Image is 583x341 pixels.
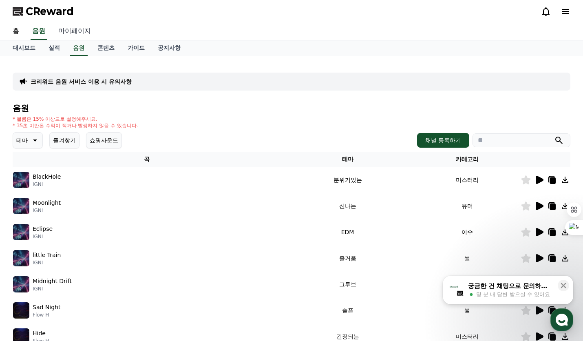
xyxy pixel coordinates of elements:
span: 설정 [126,271,136,277]
a: 음원 [70,40,88,56]
p: Flow H [33,312,60,318]
span: 대화 [75,271,84,278]
button: 채널 등록하기 [417,133,469,148]
a: CReward [13,5,74,18]
p: Hide [33,329,46,338]
p: Eclipse [33,225,53,233]
a: 콘텐츠 [91,40,121,56]
td: 미스터리 [414,271,521,297]
a: 대시보드 [6,40,42,56]
a: 설정 [105,259,157,279]
p: Midnight Drift [33,277,72,286]
img: music [13,224,29,240]
button: 테마 [13,132,43,148]
a: 마이페이지 [52,23,97,40]
p: IGNI [33,181,61,188]
p: IGNI [33,207,61,214]
td: 미스터리 [414,167,521,193]
a: 실적 [42,40,66,56]
p: * 볼륨은 15% 이상으로 설정해주세요. [13,116,138,122]
p: Sad Night [33,303,60,312]
td: 신나는 [281,193,414,219]
img: music [13,302,29,319]
img: music [13,172,29,188]
td: 유머 [414,193,521,219]
td: 썰 [414,245,521,271]
p: Moonlight [33,199,61,207]
td: 그루브 [281,271,414,297]
td: 슬픈 [281,297,414,323]
h4: 음원 [13,104,570,113]
a: 음원 [31,23,47,40]
th: 곡 [13,152,281,167]
img: music [13,198,29,214]
td: 이슈 [414,219,521,245]
a: 대화 [54,259,105,279]
a: 가이드 [121,40,151,56]
th: 테마 [281,152,414,167]
p: little Train [33,251,61,259]
p: 테마 [16,135,28,146]
button: 즐겨찾기 [49,132,79,148]
th: 카테고리 [414,152,521,167]
td: 분위기있는 [281,167,414,193]
img: music [13,250,29,266]
p: IGNI [33,286,72,292]
td: 썰 [414,297,521,323]
p: IGNI [33,259,61,266]
td: EDM [281,219,414,245]
img: music [13,276,29,292]
a: 홈 [2,259,54,279]
span: 홈 [26,271,31,277]
span: CReward [26,5,74,18]
a: 공지사항 [151,40,187,56]
td: 즐거움 [281,245,414,271]
p: BlackHole [33,173,61,181]
p: IGNI [33,233,53,240]
a: 크리워드 음원 서비스 이용 시 유의사항 [31,77,132,86]
button: 쇼핑사운드 [86,132,122,148]
a: 홈 [6,23,26,40]
p: * 35초 미만은 수익이 적거나 발생하지 않을 수 있습니다. [13,122,138,129]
